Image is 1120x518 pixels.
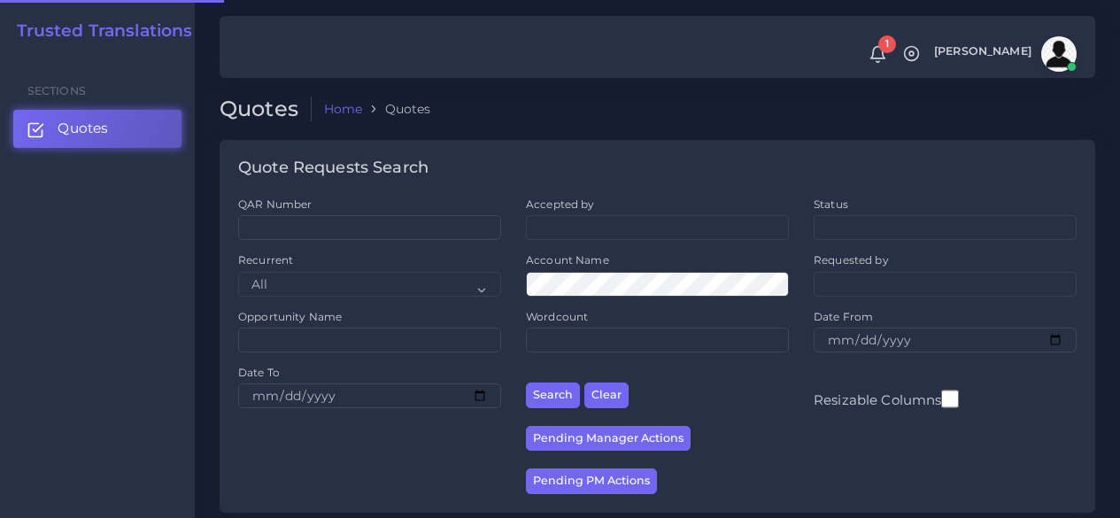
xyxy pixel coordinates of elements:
label: Opportunity Name [238,309,342,324]
a: Home [324,100,363,118]
label: Resizable Columns [814,388,959,410]
span: Sections [27,84,86,97]
label: Date To [238,365,280,380]
span: [PERSON_NAME] [934,46,1031,58]
h2: Quotes [220,97,312,122]
label: Date From [814,309,873,324]
button: Pending PM Actions [526,468,657,494]
li: Quotes [362,100,430,118]
label: Account Name [526,252,609,267]
label: Accepted by [526,197,595,212]
label: Status [814,197,848,212]
h4: Quote Requests Search [238,158,429,178]
button: Clear [584,383,629,408]
span: Quotes [58,119,108,138]
label: Wordcount [526,309,588,324]
a: Quotes [13,110,182,147]
a: Trusted Translations [4,21,193,42]
button: Search [526,383,580,408]
label: Recurrent [238,252,293,267]
span: 1 [878,35,896,53]
a: [PERSON_NAME]avatar [925,36,1083,72]
label: Requested by [814,252,889,267]
label: QAR Number [238,197,312,212]
img: avatar [1041,36,1077,72]
input: Resizable Columns [941,388,959,410]
button: Pending Manager Actions [526,426,691,452]
a: 1 [862,45,893,64]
